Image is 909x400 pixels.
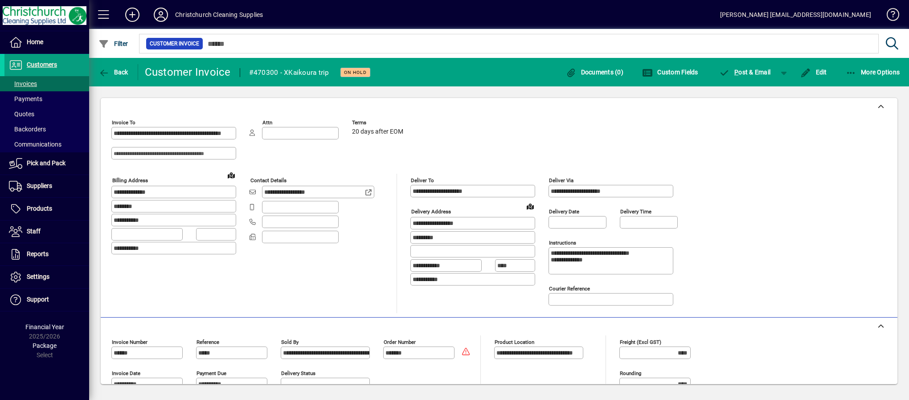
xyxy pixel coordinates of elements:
[620,208,651,215] mat-label: Delivery time
[523,199,537,213] a: View on map
[4,243,89,265] a: Reports
[4,266,89,288] a: Settings
[563,64,626,80] button: Documents (0)
[9,141,61,148] span: Communications
[27,159,66,167] span: Pick and Pack
[96,64,131,80] button: Back
[27,205,52,212] span: Products
[344,69,367,75] span: On hold
[150,39,199,48] span: Customer Invoice
[798,64,829,80] button: Edit
[27,182,52,189] span: Suppliers
[281,370,315,376] mat-label: Delivery status
[9,110,34,118] span: Quotes
[384,339,416,345] mat-label: Order number
[147,7,175,23] button: Profile
[4,76,89,91] a: Invoices
[145,65,231,79] div: Customer Invoice
[197,370,226,376] mat-label: Payment due
[549,208,579,215] mat-label: Delivery date
[197,339,219,345] mat-label: Reference
[4,175,89,197] a: Suppliers
[4,198,89,220] a: Products
[734,69,738,76] span: P
[25,323,64,331] span: Financial Year
[175,8,263,22] div: Christchurch Cleaning Supplies
[4,106,89,122] a: Quotes
[880,2,898,31] a: Knowledge Base
[719,69,771,76] span: ost & Email
[27,228,41,235] span: Staff
[843,64,902,80] button: More Options
[565,69,623,76] span: Documents (0)
[4,220,89,243] a: Staff
[549,240,576,246] mat-label: Instructions
[4,122,89,137] a: Backorders
[4,31,89,53] a: Home
[715,64,775,80] button: Post & Email
[249,65,329,80] div: #470300 - XKaikoura trip
[4,289,89,311] a: Support
[33,342,57,349] span: Package
[846,69,900,76] span: More Options
[549,177,573,184] mat-label: Deliver via
[411,177,434,184] mat-label: Deliver To
[9,126,46,133] span: Backorders
[352,120,405,126] span: Terms
[27,250,49,257] span: Reports
[89,64,138,80] app-page-header-button: Back
[720,8,871,22] div: [PERSON_NAME] [EMAIL_ADDRESS][DOMAIN_NAME]
[27,273,49,280] span: Settings
[112,370,140,376] mat-label: Invoice date
[352,128,403,135] span: 20 days after EOM
[549,286,590,292] mat-label: Courier Reference
[96,36,131,52] button: Filter
[118,7,147,23] button: Add
[640,64,700,80] button: Custom Fields
[27,38,43,45] span: Home
[4,91,89,106] a: Payments
[262,119,272,126] mat-label: Attn
[4,152,89,175] a: Pick and Pack
[9,80,37,87] span: Invoices
[800,69,827,76] span: Edit
[4,137,89,152] a: Communications
[224,168,238,182] a: View on map
[620,370,641,376] mat-label: Rounding
[620,339,661,345] mat-label: Freight (excl GST)
[27,296,49,303] span: Support
[98,69,128,76] span: Back
[27,61,57,68] span: Customers
[281,339,299,345] mat-label: Sold by
[98,40,128,47] span: Filter
[9,95,42,102] span: Payments
[495,339,534,345] mat-label: Product location
[112,339,147,345] mat-label: Invoice number
[642,69,698,76] span: Custom Fields
[112,119,135,126] mat-label: Invoice To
